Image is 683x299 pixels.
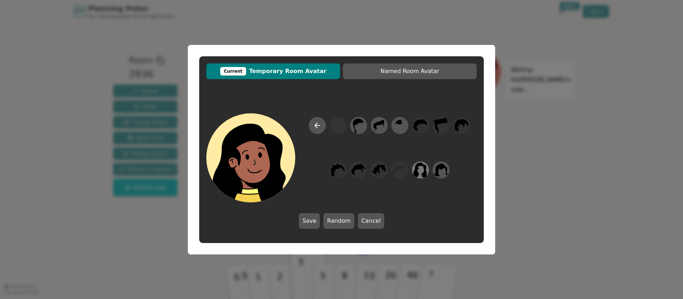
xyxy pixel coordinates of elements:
button: Cancel [358,213,384,229]
span: Named Room Avatar [346,67,473,76]
button: Save [299,213,320,229]
div: Current [220,67,247,76]
button: Named Room Avatar [343,63,477,79]
button: Random [323,213,354,229]
button: CurrentTemporary Room Avatar [206,63,340,79]
span: Temporary Room Avatar [210,67,337,76]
